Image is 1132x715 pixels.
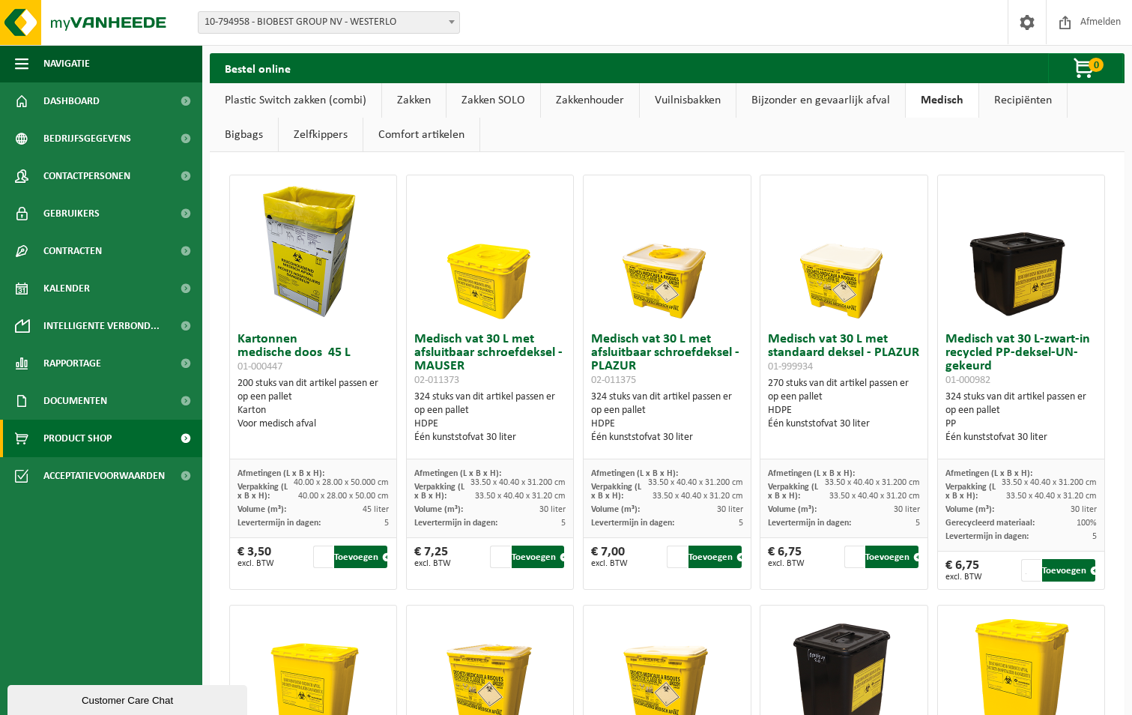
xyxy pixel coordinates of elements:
[768,333,919,373] h3: Medisch vat 30 L met standaard deksel - PLAZUR
[591,390,742,444] div: 324 stuks van dit artikel passen er op een pallet
[237,377,389,431] div: 200 stuks van dit artikel passen er op een pallet
[237,505,286,514] span: Volume (m³):
[43,382,107,420] span: Documenten
[667,546,686,568] input: 1
[1089,58,1104,72] span: 0
[1071,505,1097,514] span: 30 liter
[768,505,817,514] span: Volume (m³):
[414,519,497,528] span: Levertermijn in dagen:
[43,82,100,120] span: Dashboard
[414,390,566,444] div: 324 stuks van dit artikel passen er op een pallet
[414,417,566,431] div: HDPE
[210,83,381,118] a: Plastic Switch zakken (combi)
[199,12,459,33] span: 10-794958 - BIOBEST GROUP NV - WESTERLO
[945,559,982,582] div: € 6,75
[237,559,274,568] span: excl. BTW
[768,469,855,478] span: Afmetingen (L x B x H):
[237,404,389,417] div: Karton
[43,307,160,345] span: Intelligente verbond...
[298,492,389,501] span: 40.00 x 28.00 x 50.00 cm
[415,175,565,325] img: 02-011373
[1048,53,1123,83] button: 0
[490,546,509,568] input: 1
[313,546,333,568] input: 1
[414,375,459,386] span: 02-011373
[945,505,994,514] span: Volume (m³):
[915,519,920,528] span: 5
[829,492,920,501] span: 33.50 x 40.40 x 31.20 cm
[945,417,1097,431] div: PP
[198,11,460,34] span: 10-794958 - BIOBEST GROUP NV - WESTERLO
[736,83,905,118] a: Bijzonder en gevaarlijk afval
[739,519,743,528] span: 5
[768,559,805,568] span: excl. BTW
[43,420,112,457] span: Product Shop
[768,377,919,431] div: 270 stuks van dit artikel passen er op een pallet
[945,390,1097,444] div: 324 stuks van dit artikel passen er op een pallet
[591,519,674,528] span: Levertermijn in dagen:
[43,120,131,157] span: Bedrijfsgegevens
[334,546,387,568] button: Toevoegen
[43,45,90,82] span: Navigatie
[414,483,464,501] span: Verpakking (L x B x H):
[43,232,102,270] span: Contracten
[768,483,818,501] span: Verpakking (L x B x H):
[279,118,363,152] a: Zelfkippers
[591,431,742,444] div: Één kunststofvat 30 liter
[979,83,1067,118] a: Recipiënten
[946,175,1096,325] img: 01-000982
[294,478,389,487] span: 40.00 x 28.00 x 50.000 cm
[591,417,742,431] div: HDPE
[769,175,919,325] img: 01-999934
[7,682,250,715] iframe: chat widget
[470,478,566,487] span: 33.50 x 40.40 x 31.200 cm
[653,492,743,501] span: 33.50 x 40.40 x 31.20 cm
[414,469,501,478] span: Afmetingen (L x B x H):
[43,157,130,195] span: Contactpersonen
[414,333,566,387] h3: Medisch vat 30 L met afsluitbaar schroefdeksel - MAUSER
[384,519,389,528] span: 5
[945,519,1035,528] span: Gerecycleerd materiaal:
[43,345,101,382] span: Rapportage
[591,483,641,501] span: Verpakking (L x B x H):
[447,83,540,118] a: Zakken SOLO
[210,53,306,82] h2: Bestel online
[382,83,446,118] a: Zakken
[591,333,742,387] h3: Medisch vat 30 L met afsluitbaar schroefdeksel - PLAZUR
[768,404,919,417] div: HDPE
[237,333,389,373] h3: Kartonnen medische doos 45 L
[475,492,566,501] span: 33.50 x 40.40 x 31.20 cm
[591,469,678,478] span: Afmetingen (L x B x H):
[1006,492,1097,501] span: 33.50 x 40.40 x 31.20 cm
[414,546,451,568] div: € 7,25
[591,375,636,386] span: 02-011375
[648,478,743,487] span: 33.50 x 40.40 x 31.200 cm
[43,270,90,307] span: Kalender
[591,546,628,568] div: € 7,00
[945,375,990,386] span: 01-000982
[237,483,288,501] span: Verpakking (L x B x H):
[945,483,996,501] span: Verpakking (L x B x H):
[844,546,864,568] input: 1
[906,83,978,118] a: Medisch
[1002,478,1097,487] span: 33.50 x 40.40 x 31.200 cm
[591,505,640,514] span: Volume (m³):
[414,505,463,514] span: Volume (m³):
[640,83,736,118] a: Vuilnisbakken
[1092,532,1097,541] span: 5
[945,431,1097,444] div: Één kunststofvat 30 liter
[945,532,1029,541] span: Levertermijn in dagen:
[237,546,274,568] div: € 3,50
[237,469,324,478] span: Afmetingen (L x B x H):
[237,519,321,528] span: Levertermijn in dagen:
[561,519,566,528] span: 5
[414,559,451,568] span: excl. BTW
[541,83,639,118] a: Zakkenhouder
[1042,559,1095,582] button: Toevoegen
[945,333,1097,387] h3: Medisch vat 30 L-zwart-in recycled PP-deksel-UN-gekeurd
[1077,519,1097,528] span: 100%
[592,175,742,325] img: 02-011375
[414,431,566,444] div: Één kunststofvat 30 liter
[717,505,743,514] span: 30 liter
